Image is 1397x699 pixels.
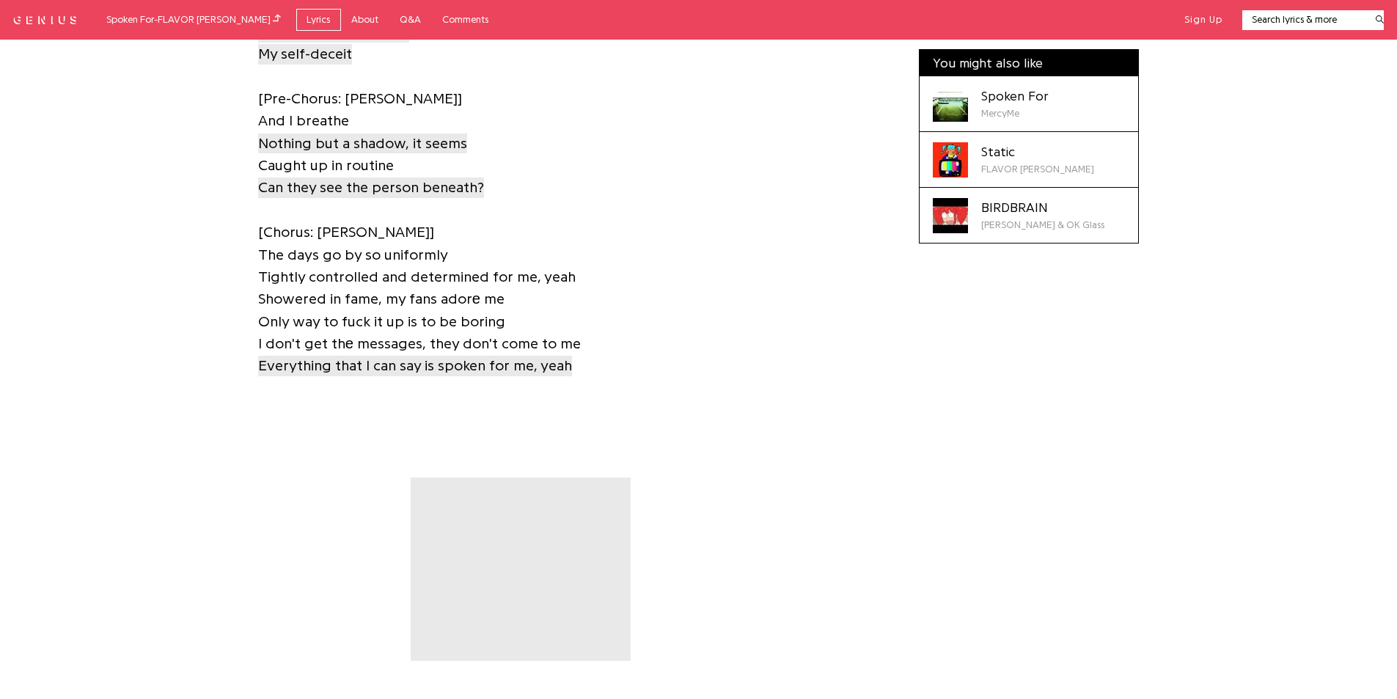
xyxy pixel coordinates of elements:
[933,142,968,178] div: Cover art for Static by FLAVOR FOLEY
[981,142,1094,162] div: Static
[981,198,1104,218] div: BIRDBRAIN
[1184,13,1222,26] button: Sign Up
[258,133,467,154] span: Nothing but a shadow, it seems
[981,218,1104,233] div: [PERSON_NAME] & OK Glass
[933,198,968,233] div: Cover art for BIRDBRAIN by Jamie Paige & OK Glass
[981,106,1049,121] div: MercyMe
[920,51,1138,77] div: You might also like
[341,9,389,32] a: About
[432,9,499,32] a: Comments
[933,87,968,122] div: Cover art for Spoken For by MercyMe
[258,132,467,155] a: Nothing but a shadow, it seems
[981,87,1049,106] div: Spoken For
[258,176,484,199] a: Can they see the person beneath?
[920,189,1138,244] a: Cover art for BIRDBRAIN by Jamie Paige & OK GlassBIRDBRAIN[PERSON_NAME] & OK Glass
[920,77,1138,133] a: Cover art for Spoken For by MercyMeSpoken ForMercyMe
[258,356,572,376] span: Everything that I can say is spoken for me, yeah
[258,21,409,66] a: Staring as I pass me byMy self-deceit
[296,9,341,32] a: Lyrics
[981,162,1094,177] div: FLAVOR [PERSON_NAME]
[106,12,281,28] div: Spoken For - FLAVOR [PERSON_NAME]
[920,133,1138,189] a: Cover art for Static by FLAVOR FOLEYStaticFLAVOR [PERSON_NAME]
[258,354,572,377] a: Everything that I can say is spoken for me, yeah
[389,9,432,32] a: Q&A
[258,178,484,198] span: Can they see the person beneath?
[1242,12,1366,27] input: Search lyrics & more
[258,22,409,65] span: Staring as I pass me by My self-deceit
